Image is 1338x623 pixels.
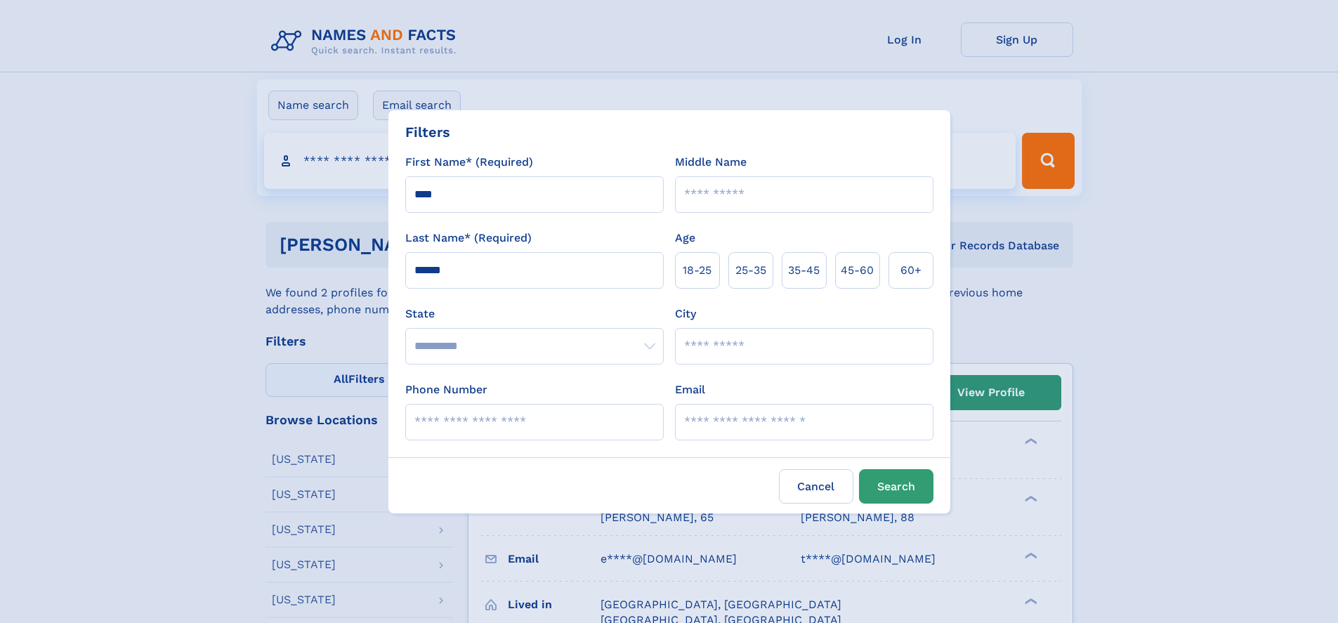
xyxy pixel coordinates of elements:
[675,381,705,398] label: Email
[405,306,664,322] label: State
[405,230,532,247] label: Last Name* (Required)
[788,262,820,279] span: 35‑45
[779,469,853,504] label: Cancel
[683,262,711,279] span: 18‑25
[735,262,766,279] span: 25‑35
[675,154,747,171] label: Middle Name
[675,230,695,247] label: Age
[859,469,933,504] button: Search
[900,262,921,279] span: 60+
[841,262,874,279] span: 45‑60
[675,306,696,322] label: City
[405,381,487,398] label: Phone Number
[405,154,533,171] label: First Name* (Required)
[405,122,450,143] div: Filters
